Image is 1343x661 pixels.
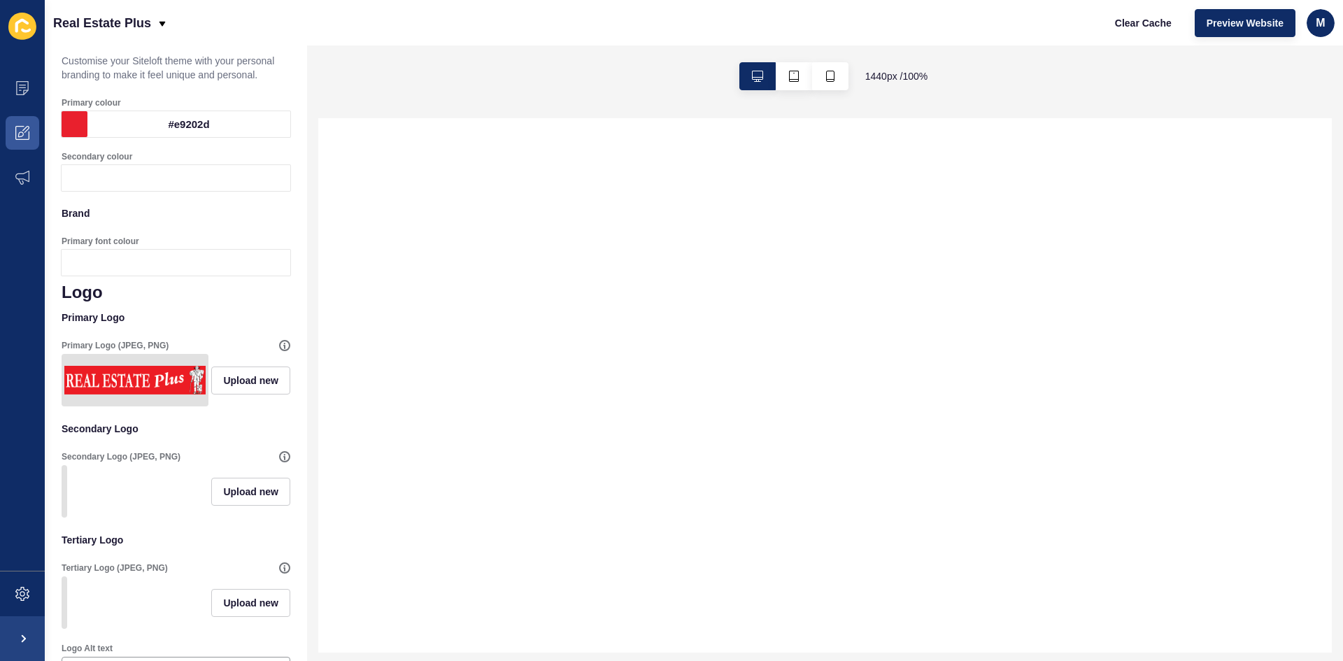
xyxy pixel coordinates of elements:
p: Tertiary Logo [62,525,290,555]
span: Upload new [223,485,278,499]
p: Primary Logo [62,302,290,333]
label: Tertiary Logo (JPEG, PNG) [62,562,168,574]
span: 1440 px / 100 % [865,69,928,83]
button: Upload new [211,589,290,617]
p: Real Estate Plus [53,6,151,41]
img: 6dab06fc4a1313ddcea6af3543a6a43e.png [64,357,206,404]
p: Customise your Siteloft theme with your personal branding to make it feel unique and personal. [62,45,290,90]
label: Primary font colour [62,236,139,247]
button: Upload new [211,478,290,506]
span: m [1316,16,1325,30]
span: Upload new [223,374,278,388]
label: Secondary Logo (JPEG, PNG) [62,451,180,462]
label: Logo Alt text [62,643,113,654]
label: Primary colour [62,97,121,108]
div: #e9202d [87,111,290,137]
label: Secondary colour [62,151,132,162]
label: Primary Logo (JPEG, PNG) [62,340,169,351]
span: Upload new [223,596,278,610]
button: Preview Website [1195,9,1295,37]
p: Brand [62,198,290,229]
h1: Logo [62,283,290,302]
span: Preview Website [1207,16,1284,30]
button: Clear Cache [1103,9,1184,37]
button: Upload new [211,367,290,395]
span: Clear Cache [1115,16,1172,30]
p: Secondary Logo [62,413,290,444]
